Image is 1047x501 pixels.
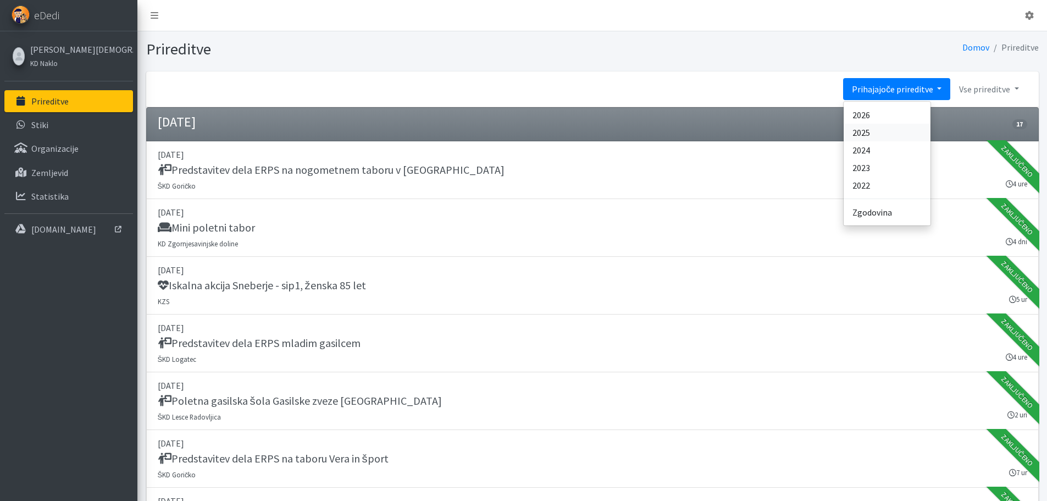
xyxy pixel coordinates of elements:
[30,59,58,68] small: KD Naklo
[158,279,366,292] h5: Iskalna akcija Sneberje - sip1, ženska 85 let
[158,221,255,234] h5: Mini poletni tabor
[158,452,389,465] h5: Predstavitev dela ERPS na taboru Vera in šport
[158,206,1027,219] p: [DATE]
[146,199,1039,257] a: [DATE] Mini poletni tabor KD Zgornjesavinjske doline 4 dni Zaključeno
[4,137,133,159] a: Organizacije
[158,263,1027,277] p: [DATE]
[4,114,133,136] a: Stiki
[30,43,130,56] a: [PERSON_NAME][DEMOGRAPHIC_DATA]
[158,355,197,364] small: ŠKD Logatec
[844,203,930,221] a: Zgodovina
[158,470,196,479] small: ŠKD Goričko
[31,191,69,202] p: Statistika
[4,218,133,240] a: [DOMAIN_NAME]
[158,337,361,350] h5: Predstavitev dela ERPS mladim gasilcem
[158,437,1027,450] p: [DATE]
[34,7,59,24] span: eDedi
[146,40,589,59] h1: Prireditve
[30,56,130,69] a: KD Naklo
[844,177,930,194] a: 2022
[962,42,989,53] a: Domov
[4,185,133,207] a: Statistika
[158,114,196,130] h4: [DATE]
[158,163,505,177] h5: Predstavitev dela ERPS na nogometnem taboru v [GEOGRAPHIC_DATA]
[31,96,69,107] p: Prireditve
[950,78,1027,100] a: Vse prireditve
[12,5,30,24] img: eDedi
[844,106,930,124] a: 2026
[31,143,79,154] p: Organizacije
[158,321,1027,334] p: [DATE]
[844,124,930,141] a: 2025
[158,394,442,408] h5: Poletna gasilska šola Gasilske zveze [GEOGRAPHIC_DATA]
[844,141,930,159] a: 2024
[146,315,1039,372] a: [DATE] Predstavitev dela ERPS mladim gasilcem ŠKD Logatec 4 ure Zaključeno
[31,167,68,178] p: Zemljevid
[31,119,48,130] p: Stiki
[989,40,1039,56] li: Prireditve
[158,148,1027,161] p: [DATE]
[4,162,133,184] a: Zemljevid
[146,372,1039,430] a: [DATE] Poletna gasilska šola Gasilske zveze [GEOGRAPHIC_DATA] ŠKD Lesce Radovljica 2 uri Zaključeno
[4,90,133,112] a: Prireditve
[146,430,1039,488] a: [DATE] Predstavitev dela ERPS na taboru Vera in šport ŠKD Goričko 7 ur Zaključeno
[844,159,930,177] a: 2023
[1012,119,1027,129] span: 17
[843,78,950,100] a: Prihajajoče prireditve
[158,379,1027,392] p: [DATE]
[146,141,1039,199] a: [DATE] Predstavitev dela ERPS na nogometnem taboru v [GEOGRAPHIC_DATA] ŠKD Goričko 4 ure Zaključeno
[158,412,221,421] small: ŠKD Lesce Radovljica
[158,181,196,190] small: ŠKD Goričko
[158,239,238,248] small: KD Zgornjesavinjske doline
[158,297,169,306] small: KZS
[146,257,1039,315] a: [DATE] Iskalna akcija Sneberje - sip1, ženska 85 let KZS 5 ur Zaključeno
[31,224,96,235] p: [DOMAIN_NAME]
